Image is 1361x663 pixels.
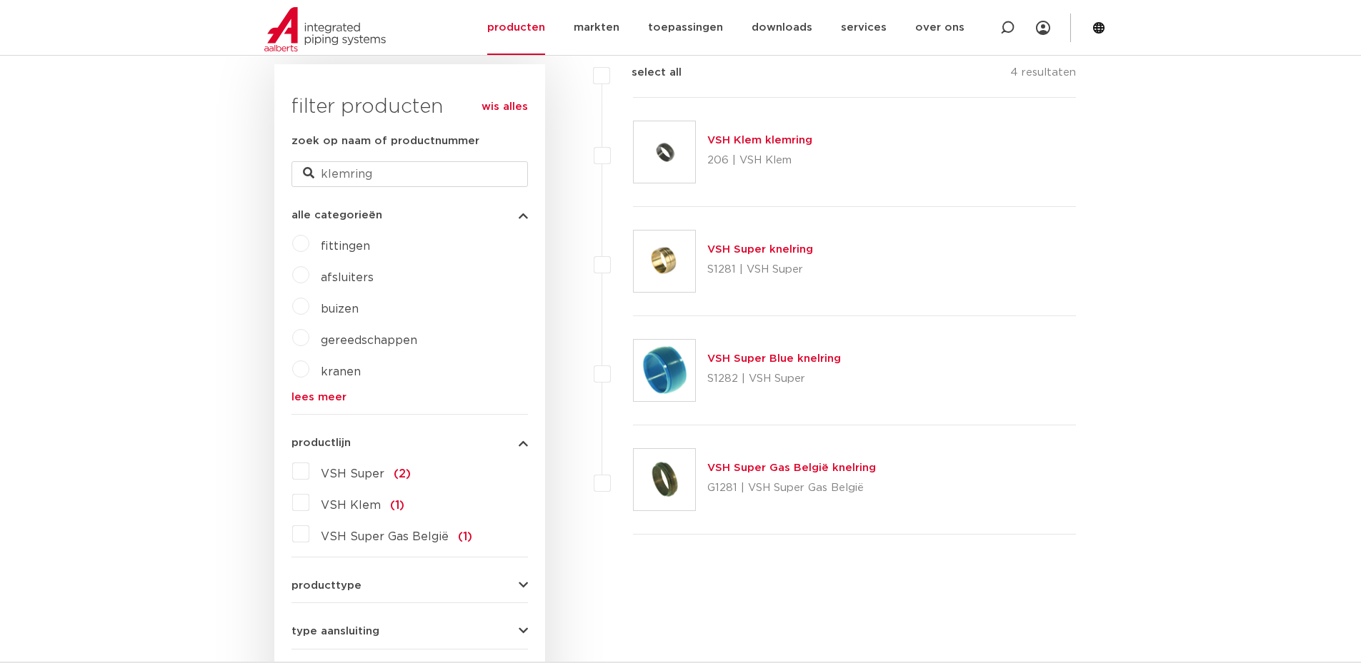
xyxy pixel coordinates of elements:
[321,366,361,378] a: kranen
[610,64,682,81] label: select all
[482,98,528,116] a: wis alles
[321,335,417,346] a: gereedschappen
[291,437,528,448] button: productlijn
[634,449,695,510] img: Thumbnail for VSH Super Gas België knelring
[291,93,528,121] h3: filter producten
[291,580,528,591] button: producttype
[1036,12,1050,44] div: my IPS
[291,210,382,221] span: alle categorieën
[394,468,411,480] span: (2)
[458,531,472,542] span: (1)
[291,626,379,637] span: type aansluiting
[1010,64,1076,86] p: 4 resultaten
[707,258,813,281] p: S1281 | VSH Super
[321,303,359,315] a: buizen
[321,531,449,542] span: VSH Super Gas België
[321,241,370,252] a: fittingen
[707,244,813,255] a: VSH Super knelring
[291,437,351,448] span: productlijn
[321,272,374,283] a: afsluiters
[707,462,876,473] a: VSH Super Gas België knelring
[291,161,528,187] input: zoeken
[707,149,812,172] p: 206 | VSH Klem
[291,580,362,591] span: producttype
[707,353,841,364] a: VSH Super Blue knelring
[291,133,479,150] label: zoek op naam of productnummer
[707,368,841,390] p: S1282 | VSH Super
[634,340,695,401] img: Thumbnail for VSH Super Blue knelring
[707,135,812,146] a: VSH Klem klemring
[390,500,404,511] span: (1)
[321,468,384,480] span: VSH Super
[291,392,528,403] a: lees meer
[707,477,876,500] p: G1281 | VSH Super Gas België
[321,500,381,511] span: VSH Klem
[634,231,695,292] img: Thumbnail for VSH Super knelring
[291,210,528,221] button: alle categorieën
[291,626,528,637] button: type aansluiting
[634,121,695,183] img: Thumbnail for VSH Klem klemring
